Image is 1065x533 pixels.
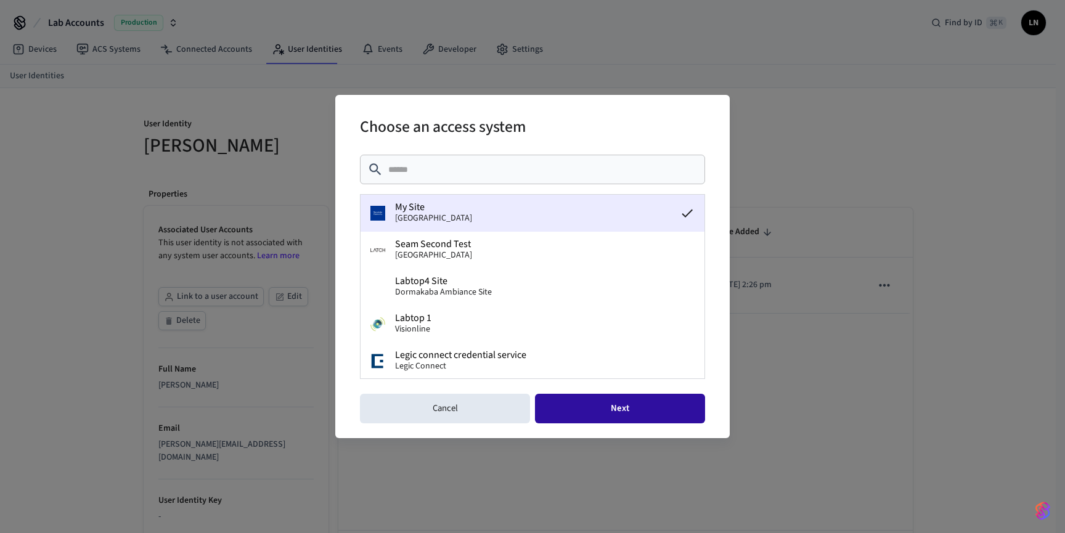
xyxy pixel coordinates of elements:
[370,317,385,332] img: Labtop 1
[395,313,431,323] span: Labtop 1
[361,306,704,343] button: Labtop 1Labtop 1Visionline
[361,195,704,232] button: My SiteMy Site[GEOGRAPHIC_DATA]
[360,110,526,136] h2: Choose an access system
[361,269,704,306] button: Labtop4 SiteDormakaba Ambiance Site
[395,350,526,360] span: Legic connect credential service
[360,394,530,423] button: Cancel
[395,323,430,336] span: Visionline
[1035,501,1050,521] img: SeamLogoGradient.69752ec5.svg
[361,232,704,269] button: Seam Second TestSeam Second Test[GEOGRAPHIC_DATA]
[370,206,385,221] img: My Site
[361,343,704,380] button: Legic connect credential serviceLegic connect credential serviceLegic Connect
[370,354,385,368] img: Legic connect credential service
[395,239,471,249] span: Seam Second Test
[395,202,425,212] span: My Site
[395,249,472,262] span: [GEOGRAPHIC_DATA]
[395,276,447,286] span: Labtop4 Site
[370,243,385,258] img: Seam Second Test
[535,394,705,423] button: Next
[395,286,492,299] span: Dormakaba Ambiance Site
[395,360,446,373] span: Legic Connect
[395,212,472,225] span: [GEOGRAPHIC_DATA]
